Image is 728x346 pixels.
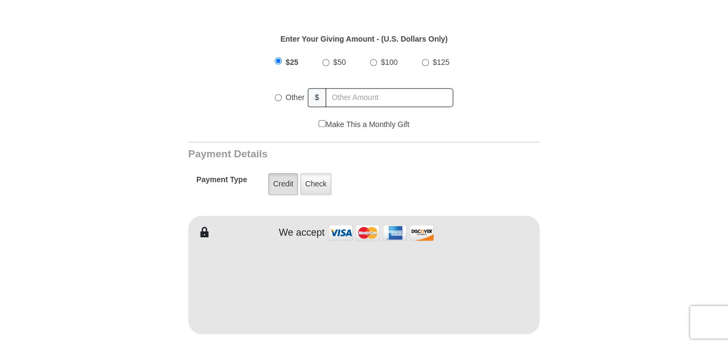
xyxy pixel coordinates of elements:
[327,221,435,244] img: credit cards accepted
[286,58,298,66] span: $25
[268,173,298,195] label: Credit
[333,58,346,66] span: $50
[300,173,332,195] label: Check
[433,58,449,66] span: $125
[279,227,325,239] h4: We accept
[188,148,464,161] h3: Payment Details
[326,88,453,107] input: Other Amount
[280,35,447,43] strong: Enter Your Giving Amount - (U.S. Dollars Only)
[319,120,326,127] input: Make This a Monthly Gift
[381,58,398,66] span: $100
[308,88,326,107] span: $
[319,119,409,130] label: Make This a Monthly Gift
[286,93,305,102] span: Other
[196,175,247,190] h5: Payment Type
